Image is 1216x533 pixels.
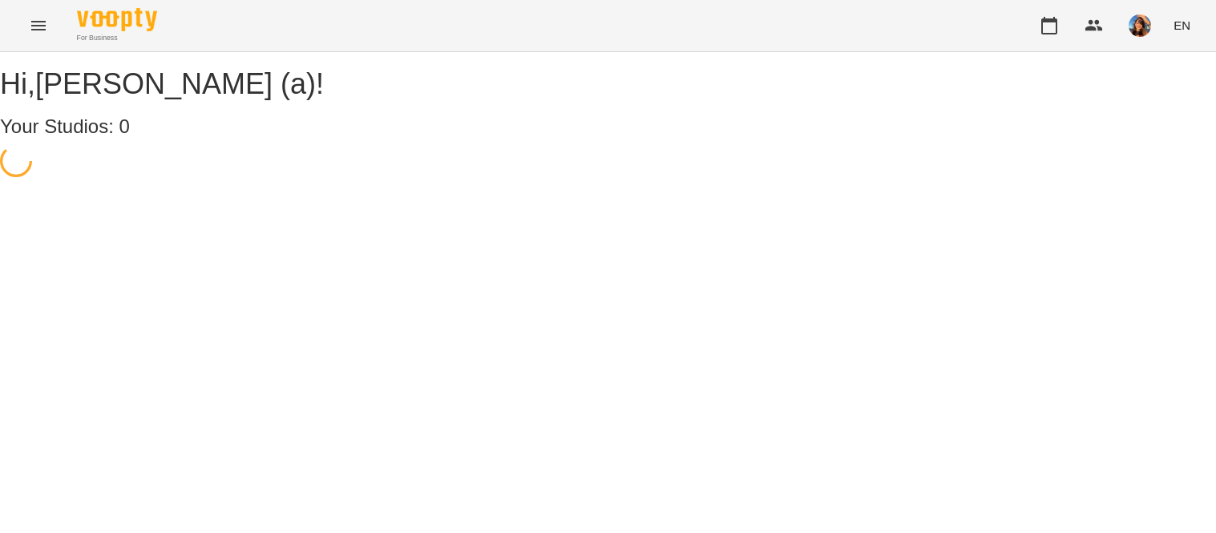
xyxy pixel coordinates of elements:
img: a3cfe7ef423bcf5e9dc77126c78d7dbf.jpg [1129,14,1151,37]
img: Voopty Logo [77,8,157,31]
button: Menu [19,6,58,45]
button: EN [1167,10,1197,40]
span: For Business [77,33,157,43]
span: 0 [119,115,130,137]
span: EN [1174,17,1190,34]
